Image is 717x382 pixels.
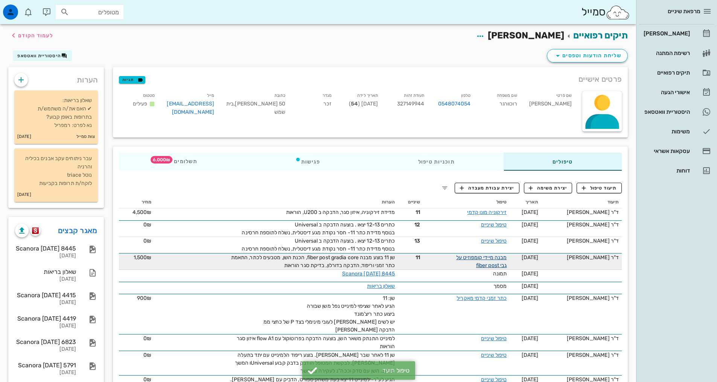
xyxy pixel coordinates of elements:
button: scanora logo [30,225,41,236]
a: עסקאות אשראי [639,142,714,160]
div: הערות [8,67,104,89]
span: , [234,101,235,107]
small: טלפון [461,93,471,98]
span: 0₪ [143,352,151,358]
span: תיעוד טיפול [582,185,617,191]
span: היסטוריית וואטסאפ [17,53,61,58]
div: [PERSON_NAME] [523,90,578,121]
span: תג [151,156,172,163]
span: כתרים 12-13 יצאו . בוצעה הדבקה ב Universal בנוסף מדידת כתר 11- חסר נקודת מגע דיסטלית, נשלח לתוספת... [242,238,395,252]
a: [PERSON_NAME] [639,24,714,43]
span: 11 [401,208,420,216]
span: [PERSON_NAME] [488,30,564,41]
img: scanora logo [32,227,39,234]
div: ד"ר [PERSON_NAME] [544,351,619,359]
th: הערות [154,196,398,208]
th: שיניים [398,196,423,208]
span: 50 [PERSON_NAME] [234,101,285,107]
a: טיפול שיניים [481,335,507,342]
button: תיעוד טיפול [577,183,622,193]
div: [PERSON_NAME] [642,31,690,37]
span: 327149944 [397,101,425,107]
div: היסטוריית וואטסאפ [642,109,690,115]
span: יצירת משימה [529,185,567,191]
div: Scanora [DATE] 8445 [15,245,76,252]
a: טיפול שיניים [481,222,507,228]
span: תשלומים [168,159,197,164]
a: 0548074054 [438,100,471,108]
div: פגישות [246,153,369,171]
div: Scanora [DATE] 5791 [15,362,76,369]
div: [DATE] [15,253,76,259]
button: לעמוד הקודם [9,29,53,42]
div: [DATE] [15,323,76,329]
div: [DATE] [15,346,76,353]
th: תאריך [510,196,541,208]
a: אישורי הגעה [639,83,714,101]
div: ד"ר [PERSON_NAME] [544,294,619,302]
span: [DATE] [522,283,539,289]
th: תיעוד [541,196,622,208]
div: [DATE] [15,299,76,306]
span: לעמוד הקודם [18,32,53,39]
span: תמונה [493,270,507,277]
div: רשימת המתנה [642,50,690,56]
span: מדידת זירקוניה, איזון סגר, הדבקה ב U200, הוראות [286,209,395,215]
span: 11 [401,254,420,261]
small: מייל [207,93,214,98]
small: צוות סמייל [76,133,95,141]
span: פרטים אישיים [578,73,622,85]
small: תאריך לידה [357,93,378,98]
span: [DATE] [522,270,539,277]
th: טיפול [423,196,510,208]
button: יצירת משימה [524,183,572,193]
span: שן 11 לאחר שבר [PERSON_NAME]. בוצע ריפוד הלמינייט עם יתד בתעלה [PERSON_NAME]. לבקשת המטופל הודבק ... [235,352,395,374]
span: 0₪ [143,222,151,228]
div: Scanora [DATE] 6823 [15,338,76,345]
small: סטטוס [143,93,155,98]
div: [DATE] [15,276,76,283]
div: אישורי הגעה [642,89,690,95]
small: שם פרטי [556,93,572,98]
span: מסמך [493,283,507,289]
div: Scanora [DATE] 4415 [15,292,76,299]
span: בית שמש [226,101,285,115]
span: [DATE] [522,254,539,261]
small: [DATE] [17,191,31,199]
button: היסטוריית וואטסאפ [13,50,72,61]
th: מחיר [119,196,154,208]
span: [DATE] ( ) [349,101,378,107]
div: ד"ר [PERSON_NAME] [544,237,619,245]
div: Scanora [DATE] 4419 [15,315,76,322]
span: [DATE] [522,222,539,228]
div: משימות [642,128,690,134]
div: עסקאות אשראי [642,148,690,154]
div: ד"ר [PERSON_NAME] [544,254,619,261]
span: שליחת הודעות וטפסים [553,51,621,60]
button: יצירת עבודת מעבדה [455,183,519,193]
div: זכר [291,90,338,121]
a: תיקים רפואיים [639,64,714,82]
span: תג [22,6,27,11]
p: שאלון בריאות: ✔ האם את/ה משתמש/ת בתרופות באופן קבוע? נא לפרט: רמפריל [20,96,92,130]
a: מבנה מיידי קומפוזיט על גבי fiber post [456,254,507,269]
div: טיפול תועד [321,367,409,374]
span: [DATE] [522,335,539,342]
div: ד"ר [PERSON_NAME] [544,221,619,229]
div: סמייל [582,4,630,20]
span: [DATE] [522,295,539,301]
a: שאלון בריאות [367,283,395,289]
img: SmileCloud logo [606,5,630,20]
span: 4,500₪ [132,209,152,215]
span: יצירת עבודת מעבדה [460,185,514,191]
span: 0₪ [143,238,151,244]
small: תעודת זהות [404,93,424,98]
small: מגדר [323,93,332,98]
div: תיקים רפואיים [642,70,690,76]
small: [DATE] [17,133,31,141]
small: כתובת [274,93,286,98]
div: [DATE] [15,370,76,376]
div: שאלון בריאות [15,268,76,275]
span: שן 11 בוצע מבנה fiber post gradia core, הכנת השן, מטבעים לכתר, התאמת כתר זמני וריפוד, הדבקה בדורל... [231,254,395,269]
a: טיפול שיניים [481,352,507,358]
